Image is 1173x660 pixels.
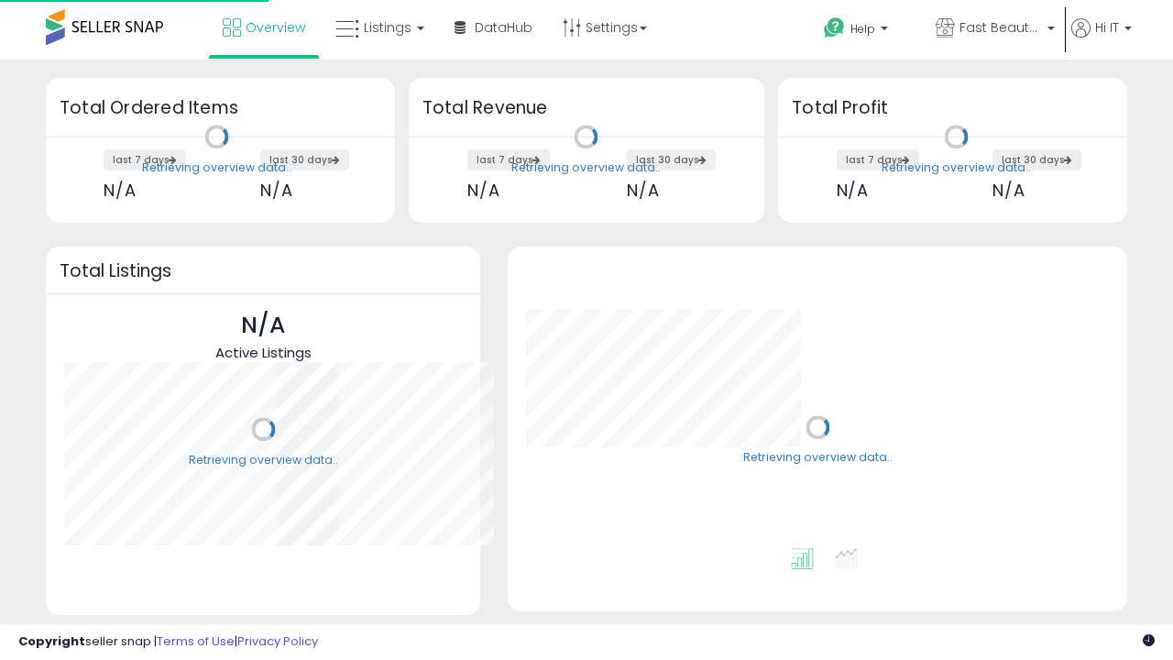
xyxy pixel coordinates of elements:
[850,21,875,37] span: Help
[157,632,235,650] a: Terms of Use
[18,633,318,651] div: seller snap | |
[246,18,305,37] span: Overview
[511,159,661,176] div: Retrieving overview data..
[237,632,318,650] a: Privacy Policy
[823,16,846,39] i: Get Help
[1095,18,1119,37] span: Hi IT
[882,159,1031,176] div: Retrieving overview data..
[959,18,1042,37] span: Fast Beauty ([GEOGRAPHIC_DATA])
[18,632,85,650] strong: Copyright
[743,450,893,467] div: Retrieving overview data..
[142,159,291,176] div: Retrieving overview data..
[809,3,919,60] a: Help
[475,18,532,37] span: DataHub
[189,452,338,468] div: Retrieving overview data..
[1071,18,1132,60] a: Hi IT
[364,18,411,37] span: Listings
